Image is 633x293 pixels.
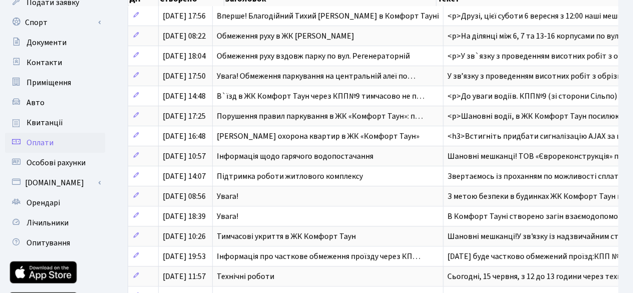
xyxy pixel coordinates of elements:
span: [DATE] 19:53 [163,251,206,262]
span: Опитування [27,237,70,248]
span: Інформація щодо гарячого водопостачання [217,151,373,162]
span: Порушення правил паркування в ЖК «Комфорт Таун»: п… [217,111,423,122]
span: Оплати [27,137,54,148]
span: Підтримка роботи житлового комплексу [217,171,363,182]
span: Контакти [27,57,62,68]
span: Вперше! Благодійний Тихий [PERSON_NAME] в Комфорт Тауні [217,11,439,22]
span: [PERSON_NAME] охорона квартир в ЖК «Комфорт Таун» [217,131,419,142]
a: Квитанції [5,113,105,133]
span: Технічні роботи [217,271,274,282]
a: Приміщення [5,73,105,93]
a: Опитування [5,233,105,253]
span: [DATE] 08:22 [163,31,206,42]
span: [DATE] 14:48 [163,91,206,102]
span: Документи [27,37,67,48]
span: Квитанції [27,117,63,128]
span: Орендарі [27,197,60,208]
span: [DATE] 08:56 [163,191,206,202]
span: <p>На ділянці між 6, 7 та 13-16 корпусами по вул.… [447,31,628,42]
span: Тимчасові укриття в ЖК Комфорт Таун [217,231,356,242]
span: Сьогодні, 15 червня, з 12 до 13 години через техні… [447,271,631,282]
span: [DATE] 17:25 [163,111,206,122]
span: [DATE] 11:57 [163,271,206,282]
span: Обмеження руху в ЖК [PERSON_NAME] [217,31,354,42]
span: Інформація про часткове обмеження проїзду через КП… [217,251,420,262]
span: [DATE] 17:56 [163,11,206,22]
span: Увага! [217,191,238,202]
a: [DOMAIN_NAME] [5,173,105,193]
a: Документи [5,33,105,53]
span: [DATE] 10:26 [163,231,206,242]
span: Лічильники [27,217,69,228]
span: [DATE] 18:39 [163,211,206,222]
span: В`їзд в ЖК Комфорт Таун через КПП№9 тимчасово не п… [217,91,424,102]
span: Авто [27,97,45,108]
span: [DATE] 14:07 [163,171,206,182]
a: Лічильники [5,213,105,233]
span: [DATE] 10:57 [163,151,206,162]
a: Контакти [5,53,105,73]
a: Авто [5,93,105,113]
span: Увага! [217,211,238,222]
span: Приміщення [27,77,71,88]
span: [DATE] 18:04 [163,51,206,62]
span: Обмеження руху вздовж парку по вул. Регенераторній [217,51,410,62]
a: Особові рахунки [5,153,105,173]
span: Особові рахунки [27,157,86,168]
span: [DATE] 17:50 [163,71,206,82]
a: Орендарі [5,193,105,213]
a: Оплати [5,133,105,153]
a: Спорт [5,13,105,33]
span: Увага! Обмеження паркування на центральній алеї по… [217,71,415,82]
span: [DATE] 16:48 [163,131,206,142]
